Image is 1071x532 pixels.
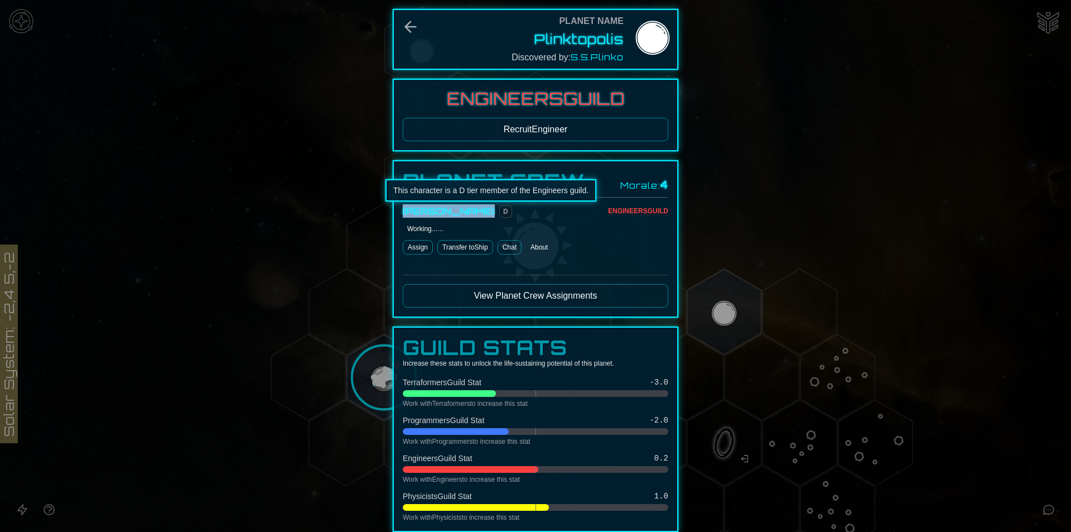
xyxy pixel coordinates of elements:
span: Engineers Guild Stat [403,453,472,464]
div: Discovered by: [512,50,624,64]
button: RecruitEngineer [403,118,668,141]
span: D [499,205,512,218]
div: Morale: [620,177,668,193]
span: -2.0 [649,415,668,426]
p: Work with Physicists to increase this stat [403,513,668,522]
h3: Guild Stats [403,337,668,359]
h3: Engineers Guild [403,89,668,109]
span: 1.0 [654,491,668,502]
div: This character is a D tier member of the Engineers guild. [385,179,596,202]
span: 4 [660,179,668,191]
p: Increase these stats to unlock the life-sustaining potential of this planet. [403,359,668,368]
button: View Planet Crew Assignments [403,284,668,308]
span: Physicists Guild Stat [403,491,472,502]
button: Back [402,18,419,36]
div: Working...… [407,224,444,233]
div: Planet Name [559,15,624,28]
p: Work with Engineers to increase this stat [403,475,668,484]
button: Transfer toShip [437,240,493,255]
span: Terraformers Guild Stat [403,377,481,388]
div: Engineers Guild [608,207,668,215]
h3: Planet Crew [403,170,585,193]
span: -3.0 [649,377,668,388]
span: S.S.Plinko [571,51,624,63]
button: Assign [403,240,433,255]
span: Programmers Guild Stat [403,415,484,426]
img: Planet Name Editor [633,20,673,60]
p: Work with Programmers to increase this stat [403,437,668,446]
span: 0.2 [654,453,668,464]
button: About [526,240,552,255]
button: Plinktopolis [534,30,624,48]
a: Chat [498,240,522,255]
div: [PERSON_NAME] [403,204,495,218]
p: Work with Terraformers to increase this stat [403,399,668,408]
